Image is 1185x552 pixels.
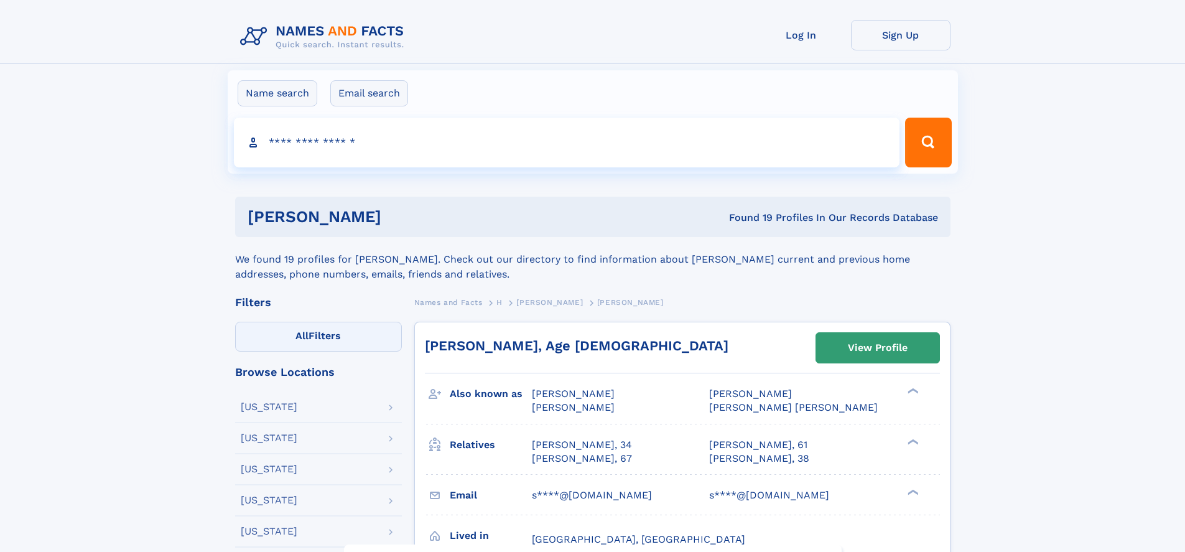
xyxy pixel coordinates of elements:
div: Browse Locations [235,367,402,378]
h1: [PERSON_NAME] [248,209,555,225]
h3: Relatives [450,434,532,456]
a: [PERSON_NAME], Age [DEMOGRAPHIC_DATA] [425,338,728,353]
div: [US_STATE] [241,433,297,443]
h3: Email [450,485,532,506]
h3: Also known as [450,383,532,405]
label: Name search [238,80,317,106]
div: View Profile [848,334,908,362]
span: All [295,330,309,342]
div: ❯ [904,488,919,496]
span: [PERSON_NAME] [532,401,615,413]
span: H [496,298,503,307]
a: View Profile [816,333,939,363]
div: [US_STATE] [241,402,297,412]
a: [PERSON_NAME], 38 [709,452,809,465]
img: Logo Names and Facts [235,20,414,54]
span: [PERSON_NAME] [597,298,664,307]
a: Names and Facts [414,294,483,310]
div: We found 19 profiles for [PERSON_NAME]. Check out our directory to find information about [PERSON... [235,237,950,282]
a: [PERSON_NAME], 61 [709,438,807,452]
button: Search Button [905,118,951,167]
div: [US_STATE] [241,495,297,505]
a: H [496,294,503,310]
span: [PERSON_NAME] [532,388,615,400]
label: Email search [330,80,408,106]
a: [PERSON_NAME] [516,294,583,310]
a: [PERSON_NAME], 67 [532,452,632,465]
div: [US_STATE] [241,464,297,474]
h3: Lived in [450,525,532,546]
div: ❯ [904,387,919,395]
span: [PERSON_NAME] [709,388,792,400]
div: Found 19 Profiles In Our Records Database [555,211,938,225]
div: ❯ [904,437,919,446]
div: Filters [235,297,402,308]
div: [US_STATE] [241,526,297,536]
a: Sign Up [851,20,950,50]
span: [GEOGRAPHIC_DATA], [GEOGRAPHIC_DATA] [532,533,745,545]
label: Filters [235,322,402,352]
input: search input [234,118,900,167]
a: [PERSON_NAME], 34 [532,438,632,452]
a: Log In [751,20,851,50]
span: [PERSON_NAME] [PERSON_NAME] [709,401,878,413]
span: [PERSON_NAME] [516,298,583,307]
